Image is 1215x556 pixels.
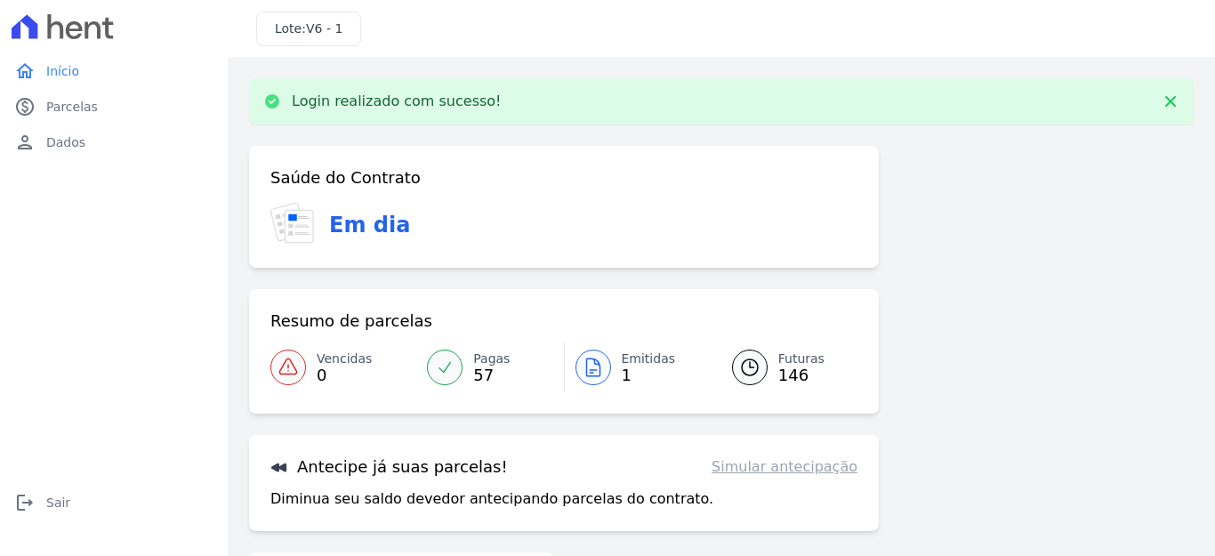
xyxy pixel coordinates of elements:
span: Pagas [473,350,510,368]
h3: Saúde do Contrato [270,167,421,189]
a: Futuras 146 [711,342,857,392]
h3: Resumo de parcelas [270,310,432,332]
span: Início [46,62,79,80]
a: Emitidas 1 [565,342,711,392]
p: Diminua seu saldo devedor antecipando parcelas do contrato. [270,488,713,510]
i: logout [14,492,36,513]
span: 146 [778,368,825,383]
span: 57 [473,368,510,383]
span: Emitidas [622,350,676,368]
a: Simular antecipação [712,456,857,478]
h3: Lote: [275,20,342,38]
a: Pagas 57 [416,342,563,392]
i: paid [14,96,36,117]
i: home [14,60,36,82]
a: homeInício [7,53,221,89]
span: Dados [46,133,85,151]
span: 0 [317,368,372,383]
span: V6 - 1 [306,21,342,36]
span: 1 [622,368,676,383]
a: logoutSair [7,485,221,520]
a: paidParcelas [7,89,221,125]
h3: Em dia [329,209,410,241]
i: person [14,132,36,153]
span: Sair [46,494,70,512]
p: Login realizado com sucesso! [292,93,502,110]
h3: Antecipe já suas parcelas! [270,456,508,478]
span: Parcelas [46,98,98,116]
span: Futuras [778,350,825,368]
span: Vencidas [317,350,372,368]
a: Vencidas 0 [270,342,416,392]
a: personDados [7,125,221,160]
